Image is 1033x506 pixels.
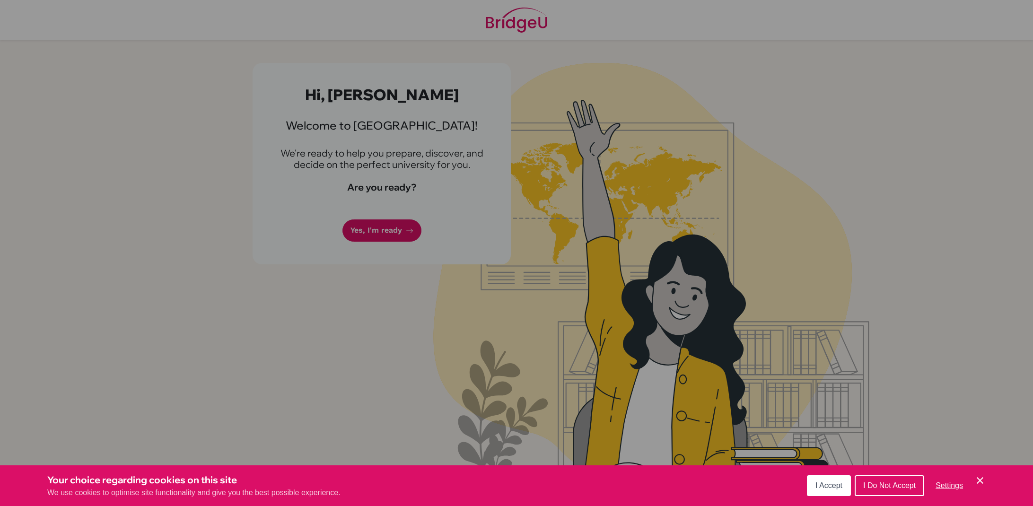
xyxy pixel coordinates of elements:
[807,475,851,496] button: I Accept
[47,487,341,498] p: We use cookies to optimise site functionality and give you the best possible experience.
[815,481,842,489] span: I Accept
[974,475,986,486] button: Save and close
[47,473,341,487] h3: Your choice regarding cookies on this site
[855,475,924,496] button: I Do Not Accept
[936,481,963,489] span: Settings
[863,481,916,489] span: I Do Not Accept
[928,476,971,495] button: Settings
